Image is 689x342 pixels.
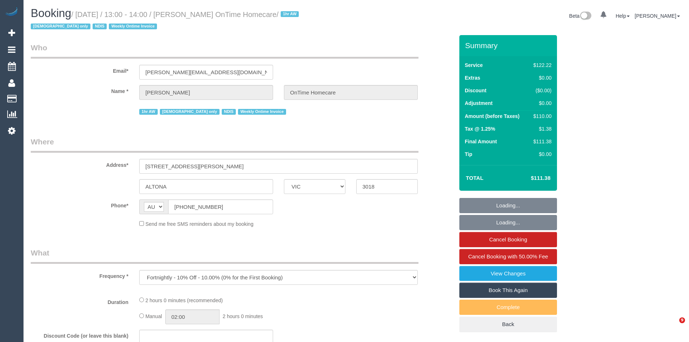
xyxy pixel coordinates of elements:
label: Tip [465,151,472,158]
div: $1.38 [531,125,552,132]
input: Last Name* [284,85,418,100]
img: New interface [579,12,591,21]
div: $110.00 [531,113,552,120]
label: Adjustment [465,100,493,107]
label: Extras [465,74,480,81]
label: Duration [25,296,134,306]
span: [DEMOGRAPHIC_DATA] only [31,24,90,29]
label: Service [465,62,483,69]
span: Manual [145,313,162,319]
label: Amount (before Taxes) [465,113,519,120]
label: Tax @ 1.25% [465,125,495,132]
h4: $111.38 [509,175,550,181]
a: Cancel Booking [459,232,557,247]
label: Phone* [25,199,134,209]
span: [DEMOGRAPHIC_DATA] only [160,109,220,115]
iframe: Intercom live chat [664,317,682,335]
span: Cancel Booking with 50.00% Fee [468,253,548,259]
a: Book This Again [459,283,557,298]
a: Back [459,317,557,332]
span: Send me free SMS reminders about my booking [145,221,254,227]
a: Cancel Booking with 50.00% Fee [459,249,557,264]
a: [PERSON_NAME] [635,13,680,19]
legend: What [31,248,418,264]
strong: Total [466,175,484,181]
span: 1hr AW [281,11,299,17]
span: NDIS [222,109,236,115]
small: / [DATE] / 13:00 - 14:00 / [PERSON_NAME] OnTime Homecare [31,10,301,31]
div: $0.00 [531,100,552,107]
div: ($0.00) [531,87,552,94]
label: Frequency * [25,270,134,280]
label: Email* [25,65,134,75]
a: Help [616,13,630,19]
span: 1hr AW [139,109,158,115]
label: Final Amount [465,138,497,145]
input: First Name* [139,85,273,100]
div: $111.38 [531,138,552,145]
h3: Summary [465,41,553,50]
label: Address* [25,159,134,169]
label: Name * [25,85,134,95]
input: Suburb* [139,179,273,194]
div: $122.22 [531,62,552,69]
input: Email* [139,65,273,80]
label: Discount [465,87,486,94]
img: Automaid Logo [4,7,19,17]
span: 9 [679,317,685,323]
span: Booking [31,7,71,20]
div: $0.00 [531,74,552,81]
span: 2 hours 0 minutes [223,313,263,319]
a: Beta [569,13,592,19]
legend: Where [31,136,418,153]
span: Weekly Ontime Invoice [109,24,157,29]
div: $0.00 [531,151,552,158]
span: 2 hours 0 minutes (recommended) [145,297,223,303]
input: Phone* [168,199,273,214]
span: NDIS [93,24,107,29]
input: Post Code* [356,179,418,194]
span: Weekly Ontime Invoice [238,109,286,115]
a: View Changes [459,266,557,281]
legend: Who [31,42,418,59]
label: Discount Code (or leave this blank) [25,330,134,339]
